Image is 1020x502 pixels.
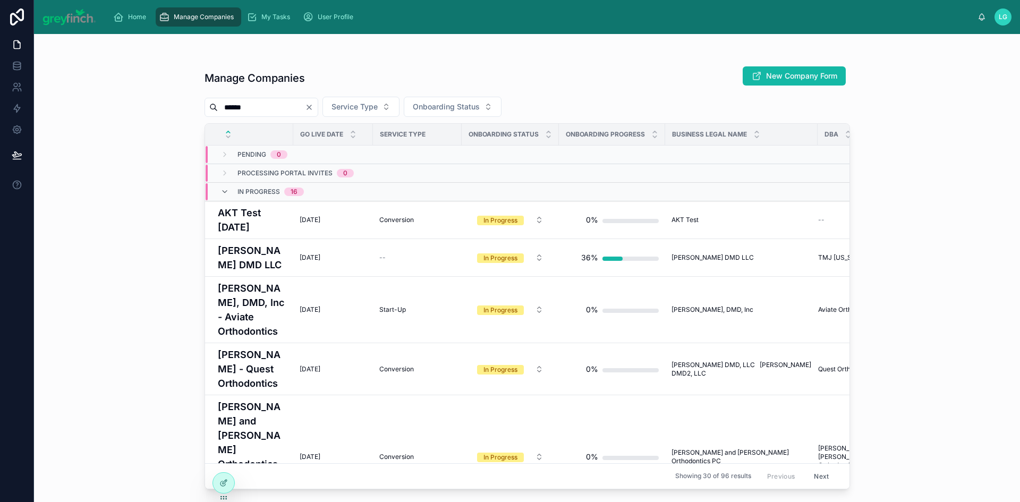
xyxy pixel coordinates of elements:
[379,453,414,461] span: Conversion
[331,101,378,112] span: Service Type
[586,299,598,320] div: 0%
[483,305,517,315] div: In Progress
[581,247,598,268] div: 36%
[469,210,552,229] button: Select Button
[318,13,353,21] span: User Profile
[413,101,480,112] span: Onboarding Status
[128,13,146,21] span: Home
[468,300,552,320] a: Select Button
[586,209,598,231] div: 0%
[174,13,234,21] span: Manage Companies
[380,130,426,139] span: Service Type
[300,365,367,373] a: [DATE]
[469,248,552,267] button: Select Button
[379,216,414,224] span: Conversion
[105,5,978,29] div: scrollable content
[300,305,320,314] span: [DATE]
[818,216,893,224] a: --
[818,305,877,314] span: Aviate Orthodontics
[379,453,455,461] a: Conversion
[818,305,893,314] a: Aviate Orthodontics
[818,444,893,470] a: [PERSON_NAME] and [PERSON_NAME] Orthodontics PC
[671,216,811,224] a: AKT Test
[379,365,455,373] a: Conversion
[566,130,645,139] span: Onboarding Progress
[261,13,290,21] span: My Tasks
[379,305,455,314] a: Start-Up
[205,71,305,86] h1: Manage Companies
[565,209,659,231] a: 0%
[743,66,846,86] button: New Company Form
[218,281,287,338] a: [PERSON_NAME], DMD, Inc - Aviate Orthodontics
[671,216,699,224] span: AKT Test
[300,365,320,373] span: [DATE]
[672,130,747,139] span: Business Legal Name
[237,150,266,159] span: Pending
[565,299,659,320] a: 0%
[156,7,241,27] a: Manage Companies
[818,216,824,224] span: --
[218,206,287,234] a: AKT Test [DATE]
[305,103,318,112] button: Clear
[300,216,320,224] span: [DATE]
[999,13,1007,21] span: LG
[469,360,552,379] button: Select Button
[469,447,552,466] button: Select Button
[468,447,552,467] a: Select Button
[818,253,869,262] span: TMJ [US_STATE]
[379,365,414,373] span: Conversion
[586,446,598,467] div: 0%
[379,305,406,314] span: Start-Up
[483,216,517,225] div: In Progress
[300,253,320,262] span: [DATE]
[218,243,287,272] a: [PERSON_NAME] DMD LLC
[404,97,501,117] button: Select Button
[675,472,751,481] span: Showing 30 of 96 results
[766,71,837,81] span: New Company Form
[300,305,367,314] a: [DATE]
[277,150,281,159] div: 0
[468,210,552,230] a: Select Button
[671,253,811,262] a: [PERSON_NAME] DMD LLC
[468,248,552,268] a: Select Button
[110,7,154,27] a: Home
[300,7,361,27] a: User Profile
[300,130,343,139] span: Go Live Date
[322,97,399,117] button: Select Button
[291,188,297,196] div: 16
[818,365,876,373] span: Quest Orthodontics
[565,359,659,380] a: 0%
[565,247,659,268] a: 36%
[671,361,811,378] a: [PERSON_NAME] DMD, LLC [PERSON_NAME] DMD2, LLC
[824,130,838,139] span: DBA
[379,253,455,262] a: --
[483,365,517,375] div: In Progress
[469,130,539,139] span: Onboarding Status
[379,253,386,262] span: --
[818,365,893,373] a: Quest Orthodontics
[300,216,367,224] a: [DATE]
[586,359,598,380] div: 0%
[379,216,455,224] a: Conversion
[806,468,836,484] button: Next
[671,448,811,465] a: [PERSON_NAME] and [PERSON_NAME] Orthodontics PC
[483,453,517,462] div: In Progress
[671,305,753,314] span: [PERSON_NAME], DMD, Inc
[469,300,552,319] button: Select Button
[300,253,367,262] a: [DATE]
[671,305,811,314] a: [PERSON_NAME], DMD, Inc
[300,453,320,461] span: [DATE]
[565,446,659,467] a: 0%
[218,347,287,390] a: [PERSON_NAME] - Quest Orthodontics
[468,359,552,379] a: Select Button
[237,188,280,196] span: In Progress
[483,253,517,263] div: In Progress
[42,8,96,25] img: App logo
[343,169,347,177] div: 0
